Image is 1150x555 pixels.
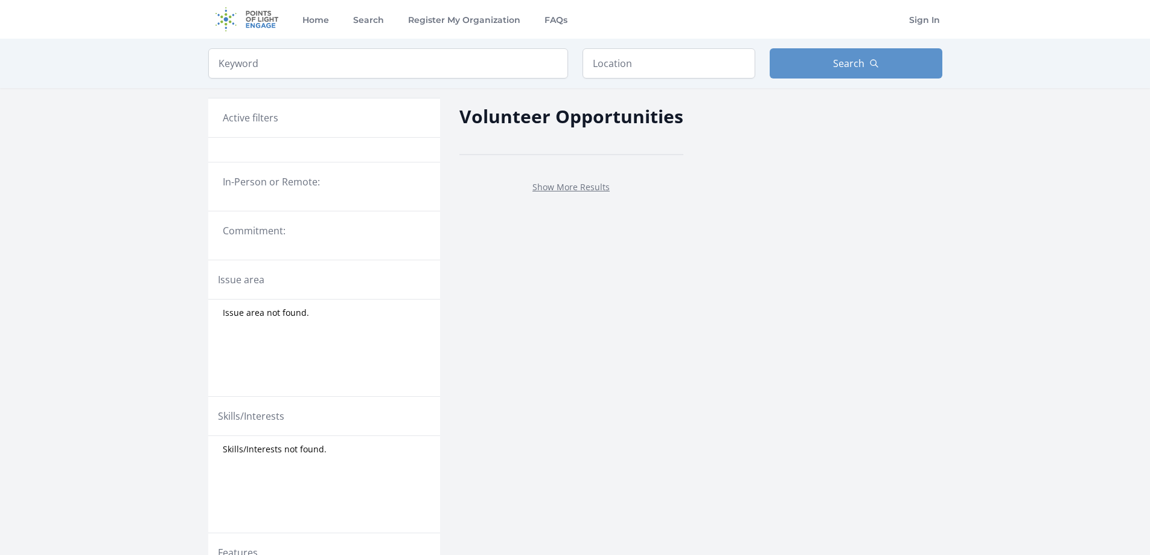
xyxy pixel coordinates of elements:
legend: Skills/Interests [218,409,284,423]
span: Issue area not found. [223,307,309,319]
a: Show More Results [532,181,610,193]
input: Location [583,48,755,79]
legend: In-Person or Remote: [223,175,426,189]
h2: Volunteer Opportunities [459,103,683,130]
span: Skills/Interests not found. [223,443,327,455]
h3: Active filters [223,111,278,125]
legend: Commitment: [223,223,426,238]
button: Search [770,48,942,79]
legend: Issue area [218,272,264,287]
span: Search [833,56,864,71]
input: Keyword [208,48,568,79]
